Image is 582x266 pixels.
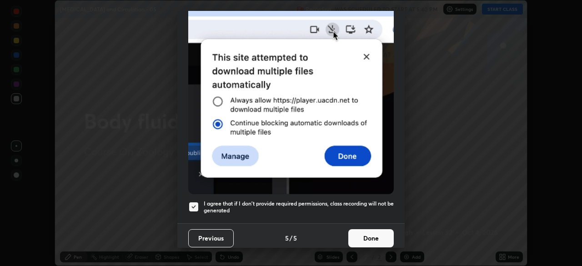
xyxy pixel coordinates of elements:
button: Done [348,229,394,247]
h4: 5 [293,233,297,243]
h5: I agree that if I don't provide required permissions, class recording will not be generated [204,200,394,214]
button: Previous [188,229,234,247]
h4: 5 [285,233,289,243]
h4: / [290,233,292,243]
